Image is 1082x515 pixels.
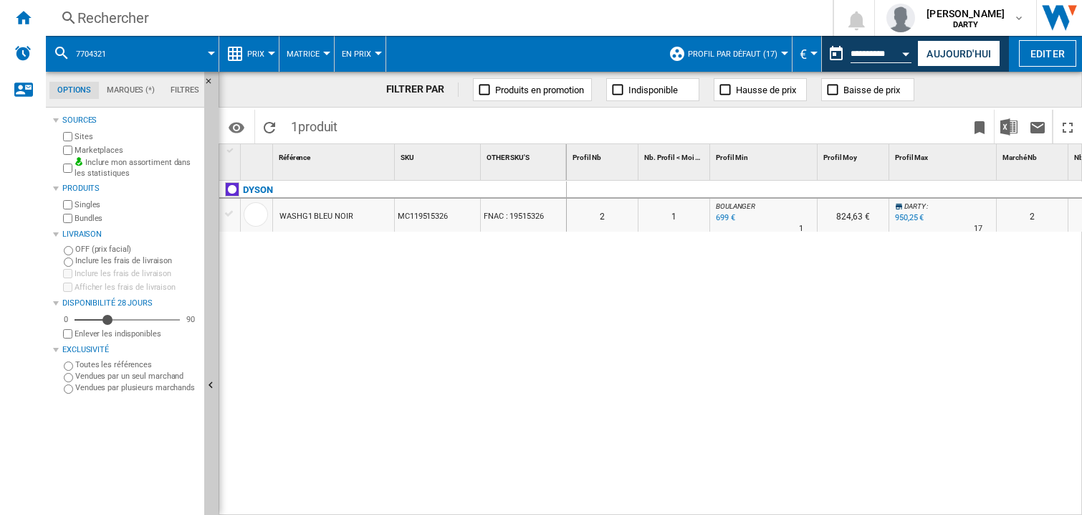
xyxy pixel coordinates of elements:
button: Indisponible [606,78,699,101]
input: Marketplaces [63,146,72,155]
button: En Prix [342,36,378,72]
img: alerts-logo.svg [14,44,32,62]
input: Vendues par plusieurs marchands [64,384,73,394]
img: excel-24x24.png [1000,118,1018,136]
md-slider: Disponibilité [75,313,180,327]
input: Vendues par un seul marchand [64,373,73,382]
label: Vendues par plusieurs marchands [75,382,198,393]
div: FNAC : 19515326 [481,199,566,232]
span: OTHER SKU'S [487,153,530,161]
div: Profil par défaut (17) [669,36,785,72]
div: Sources [62,115,198,126]
div: Sort None [820,144,889,166]
span: Indisponible [628,85,678,95]
label: Singles [75,199,198,210]
button: 7704321 [76,36,120,72]
div: 824,63 € [818,199,889,232]
b: DARTY [953,20,979,29]
label: Toutes les références [75,359,198,370]
div: Ce rapport est basé sur une date antérieure à celle d'aujourd'hui. [822,36,914,72]
span: Profil par défaut (17) [688,49,777,59]
button: Hausse de prix [714,78,807,101]
span: 1 [284,110,345,140]
div: Produits [62,183,198,194]
input: Inclure mon assortiment dans les statistiques [63,159,72,177]
div: € [800,36,814,72]
input: Toutes les références [64,362,73,371]
button: Envoyer ce rapport par email [1023,110,1052,143]
button: Masquer [204,72,221,98]
input: Inclure les frais de livraison [64,257,73,267]
span: DARTY [904,202,926,210]
span: BOULANGER [716,202,755,210]
div: Livraison [62,229,198,240]
span: Matrice [287,49,320,59]
label: Inclure les frais de livraison [75,268,198,279]
span: Profil Nb [573,153,601,161]
input: Afficher les frais de livraison [63,329,72,339]
button: Open calendar [894,39,919,65]
div: Sort None [276,144,394,166]
div: Mise à jour : jeudi 29 août 2024 23:00 [893,211,924,225]
button: Editer [1019,40,1076,67]
span: € [800,47,807,62]
div: Sort None [244,144,272,166]
label: Afficher les frais de livraison [75,282,198,293]
span: Profil Min [716,153,748,161]
button: Aujourd'hui [917,40,1000,67]
span: SKU [401,153,414,161]
div: 90 [183,314,198,325]
button: Profil par défaut (17) [688,36,785,72]
div: Prix [226,36,272,72]
label: Enlever les indisponibles [75,329,198,339]
div: Mise à jour : jeudi 29 août 2024 23:00 [714,211,735,225]
div: FILTRER PAR [386,82,459,97]
label: Inclure les frais de livraison [75,255,198,266]
span: En Prix [342,49,371,59]
button: Recharger [255,110,284,143]
div: Rechercher [77,8,795,28]
div: OTHER SKU'S Sort None [484,144,566,166]
label: OFF (prix facial) [75,244,198,255]
img: mysite-bg-18x18.png [75,157,83,166]
button: Plein écran [1053,110,1082,143]
div: Sort None [570,144,638,166]
div: SKU Sort None [398,144,480,166]
label: Vendues par un seul marchand [75,371,198,382]
div: Profil Min Sort None [713,144,817,166]
div: Profil Nb Sort None [570,144,638,166]
div: Sort None [713,144,817,166]
div: 0 [60,314,72,325]
div: Profil Moy Sort None [820,144,889,166]
button: Matrice [287,36,327,72]
div: Délai de livraison : 17 jours [974,222,982,236]
input: Afficher les frais de livraison [63,283,72,292]
span: Profil Moy [823,153,857,161]
div: Exclusivité [62,344,198,356]
span: [PERSON_NAME] [927,6,1005,21]
md-menu: Currency [793,36,822,72]
md-tab-item: Options [49,82,99,99]
span: Référence [279,153,310,161]
div: 2 [997,199,1068,232]
img: profile.jpg [886,4,915,32]
span: Profil Max [895,153,928,161]
button: Prix [247,36,272,72]
div: Sort None [484,144,566,166]
button: Baisse de prix [821,78,914,101]
div: MC119515326 [395,199,480,232]
div: Profil Max Sort None [892,144,996,166]
div: 2 [567,199,638,232]
span: Produits en promotion [495,85,584,95]
div: Sort None [892,144,996,166]
input: Bundles [63,214,72,223]
input: Sites [63,132,72,141]
span: Baisse de prix [843,85,900,95]
button: Options [222,114,251,140]
div: Délai de livraison : 1 jour [799,222,803,236]
span: Marché Nb [1002,153,1037,161]
button: Télécharger au format Excel [995,110,1023,143]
